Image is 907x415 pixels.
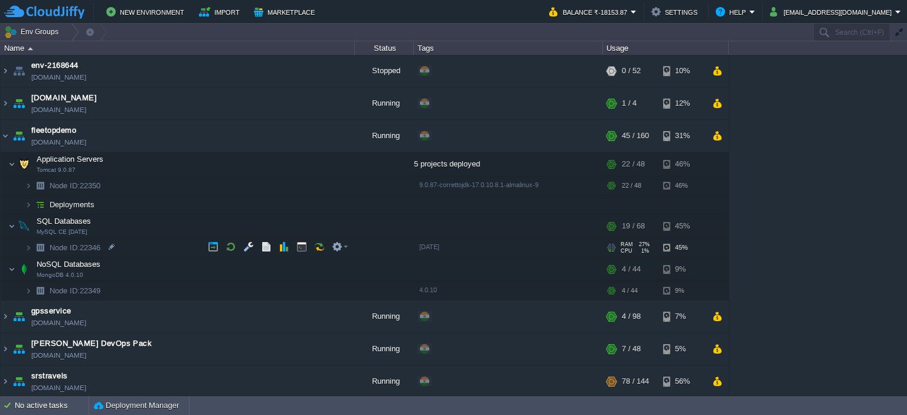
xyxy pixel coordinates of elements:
img: AMDAwAAAACH5BAEAAAAALAAAAAABAAEAAAICRAEAOw== [1,365,10,397]
a: [DOMAIN_NAME] [31,104,86,116]
span: SQL Databases [35,216,93,226]
img: CloudJiffy [4,5,84,19]
div: No active tasks [15,396,89,415]
div: 19 / 68 [622,214,645,238]
div: Stopped [355,55,414,87]
img: AMDAwAAAACH5BAEAAAAALAAAAAABAAEAAAICRAEAOw== [11,120,27,152]
span: 9.0.87-correttojdk-17.0.10.8.1-almalinux-9 [419,181,539,188]
a: [DOMAIN_NAME] [31,136,86,148]
button: Import [199,5,243,19]
a: Node ID:22346 [48,243,102,253]
a: [DOMAIN_NAME] [31,92,97,104]
div: 0 / 52 [622,55,641,87]
span: Node ID: [50,286,80,295]
img: AMDAwAAAACH5BAEAAAAALAAAAAABAAEAAAICRAEAOw== [32,177,48,195]
div: 31% [663,120,702,152]
img: AMDAwAAAACH5BAEAAAAALAAAAAABAAEAAAICRAEAOw== [11,55,27,87]
span: 1% [637,248,649,254]
span: Node ID: [50,243,80,252]
span: NoSQL Databases [35,259,102,269]
span: 27% [638,241,650,247]
button: Deployment Manager [94,400,179,411]
span: MySQL CE [DATE] [37,228,87,236]
img: AMDAwAAAACH5BAEAAAAALAAAAAABAAEAAAICRAEAOw== [8,214,15,238]
div: 56% [663,365,702,397]
div: 45 / 160 [622,120,649,152]
a: [PERSON_NAME] DevOps Pack [31,338,152,349]
img: AMDAwAAAACH5BAEAAAAALAAAAAABAAEAAAICRAEAOw== [32,195,48,214]
img: AMDAwAAAACH5BAEAAAAALAAAAAABAAEAAAICRAEAOw== [11,333,27,365]
span: 22349 [48,286,102,296]
span: RAM [621,241,633,247]
img: AMDAwAAAACH5BAEAAAAALAAAAAABAAEAAAICRAEAOw== [1,87,10,119]
a: fleetopdemo [31,125,76,136]
span: MongoDB 4.0.10 [37,272,83,279]
div: Status [355,41,413,55]
div: Running [355,333,414,365]
a: NoSQL DatabasesMongoDB 4.0.10 [35,260,102,269]
button: Marketplace [254,5,318,19]
img: AMDAwAAAACH5BAEAAAAALAAAAAABAAEAAAICRAEAOw== [11,365,27,397]
span: Node ID: [50,181,80,190]
div: 22 / 48 [622,152,645,176]
img: AMDAwAAAACH5BAEAAAAALAAAAAABAAEAAAICRAEAOw== [1,333,10,365]
div: 12% [663,87,702,119]
img: AMDAwAAAACH5BAEAAAAALAAAAAABAAEAAAICRAEAOw== [11,300,27,332]
img: AMDAwAAAACH5BAEAAAAALAAAAAABAAEAAAICRAEAOw== [28,47,33,50]
a: env-2168644 [31,60,79,71]
span: Tomcat 9.0.87 [37,166,76,174]
div: Running [355,120,414,152]
a: gpsservice [31,305,71,317]
div: 5 projects deployed [414,152,603,176]
img: AMDAwAAAACH5BAEAAAAALAAAAAABAAEAAAICRAEAOw== [16,214,32,238]
a: Deployments [48,200,96,210]
a: SQL DatabasesMySQL CE [DATE] [35,217,93,226]
div: 78 / 144 [622,365,649,397]
a: [DOMAIN_NAME] [31,382,86,394]
div: Running [355,300,414,332]
img: AMDAwAAAACH5BAEAAAAALAAAAAABAAEAAAICRAEAOw== [1,300,10,332]
button: [EMAIL_ADDRESS][DOMAIN_NAME] [770,5,895,19]
div: 45% [663,214,702,238]
div: 46% [663,177,702,195]
button: Help [716,5,749,19]
img: AMDAwAAAACH5BAEAAAAALAAAAAABAAEAAAICRAEAOw== [1,120,10,152]
img: AMDAwAAAACH5BAEAAAAALAAAAAABAAEAAAICRAEAOw== [25,177,32,195]
a: Node ID:22349 [48,286,102,296]
a: [DOMAIN_NAME] [31,71,86,83]
div: 4 / 44 [622,282,638,300]
img: AMDAwAAAACH5BAEAAAAALAAAAAABAAEAAAICRAEAOw== [8,152,15,176]
span: 4.0.10 [419,286,437,293]
div: Usage [603,41,728,55]
img: AMDAwAAAACH5BAEAAAAALAAAAAABAAEAAAICRAEAOw== [16,257,32,281]
a: srstravels [31,370,68,382]
span: 22350 [48,181,102,191]
iframe: chat widget [857,368,895,403]
img: AMDAwAAAACH5BAEAAAAALAAAAAABAAEAAAICRAEAOw== [32,282,48,300]
div: Name [1,41,354,55]
div: 9% [663,257,702,281]
a: [DOMAIN_NAME] [31,349,86,361]
span: 22346 [48,243,102,253]
img: AMDAwAAAACH5BAEAAAAALAAAAAABAAEAAAICRAEAOw== [11,87,27,119]
img: AMDAwAAAACH5BAEAAAAALAAAAAABAAEAAAICRAEAOw== [25,238,32,257]
div: 4 / 44 [622,257,641,281]
div: 1 / 4 [622,87,637,119]
img: AMDAwAAAACH5BAEAAAAALAAAAAABAAEAAAICRAEAOw== [25,282,32,300]
div: 46% [663,152,702,176]
button: Balance ₹-18153.87 [549,5,631,19]
a: Application ServersTomcat 9.0.87 [35,155,105,164]
button: Settings [651,5,701,19]
span: [DATE] [419,243,439,250]
a: Node ID:22350 [48,181,102,191]
div: 10% [663,55,702,87]
img: AMDAwAAAACH5BAEAAAAALAAAAAABAAEAAAICRAEAOw== [8,257,15,281]
div: 7 / 48 [622,333,641,365]
div: 7% [663,300,702,332]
